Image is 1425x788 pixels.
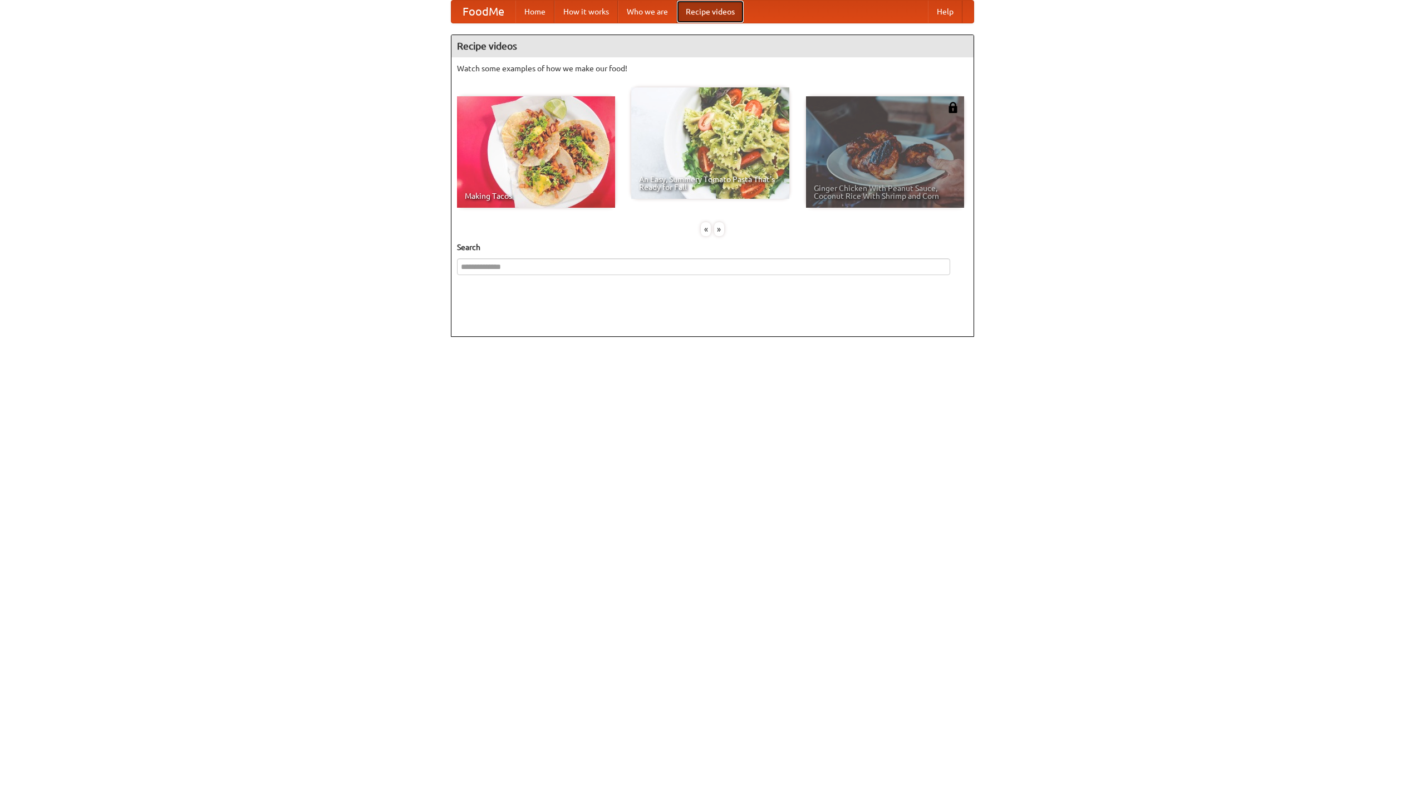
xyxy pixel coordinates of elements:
a: Making Tacos [457,96,615,208]
a: Who we are [618,1,677,23]
a: How it works [554,1,618,23]
a: Help [928,1,962,23]
h5: Search [457,242,968,253]
p: Watch some examples of how we make our food! [457,63,968,74]
a: Home [515,1,554,23]
span: Making Tacos [465,192,607,200]
img: 483408.png [947,102,959,113]
div: » [714,222,724,236]
h4: Recipe videos [451,35,974,57]
a: FoodMe [451,1,515,23]
div: « [701,222,711,236]
a: An Easy, Summery Tomato Pasta That's Ready for Fall [631,87,789,199]
span: An Easy, Summery Tomato Pasta That's Ready for Fall [639,175,782,191]
a: Recipe videos [677,1,744,23]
